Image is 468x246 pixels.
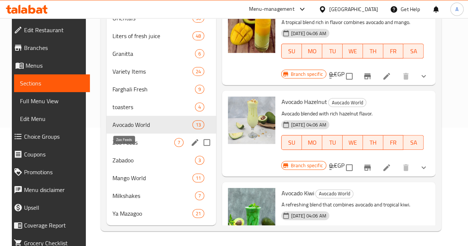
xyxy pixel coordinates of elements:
[107,27,216,45] div: Liters of fresh juice48
[24,221,84,230] span: Coverage Report
[316,189,353,198] span: Avocado World
[8,39,90,57] a: Branches
[382,72,391,81] a: Edit menu item
[419,163,428,172] svg: Show Choices
[455,5,458,13] span: A
[386,46,401,57] span: FR
[249,5,294,14] div: Menu-management
[288,121,329,128] span: [DATE] 04:06 AM
[112,156,195,165] span: Zabadoo
[406,137,421,148] span: SA
[107,45,216,63] div: Granitta6
[112,209,192,218] span: Ya Mazagoo
[302,44,322,58] button: MO
[346,137,360,148] span: WE
[24,203,84,212] span: Upsell
[112,120,192,129] span: Avocado World
[193,175,204,182] span: 11
[284,46,299,57] span: SU
[195,85,204,94] div: items
[195,102,204,111] div: items
[328,98,366,107] div: Avocado World
[193,210,204,217] span: 21
[346,46,360,57] span: WE
[24,150,84,159] span: Coupons
[397,159,415,176] button: delete
[14,92,90,110] a: Full Menu View
[287,71,326,78] span: Branch specific
[281,188,314,199] span: Avocado Kiwi
[281,200,424,209] p: A refreshing blend that combines avocado and tropical kiwi.
[366,46,380,57] span: TH
[329,5,378,13] div: [GEOGRAPHIC_DATA]
[383,44,404,58] button: FR
[228,188,275,235] img: Avocado Kiwi
[343,135,363,150] button: WE
[406,46,421,57] span: SA
[112,85,195,94] div: Farghali Fresh
[8,128,90,145] a: Choice Groups
[107,151,216,169] div: Zabadoo3
[193,33,204,40] span: 48
[195,192,204,199] span: 7
[8,57,90,74] a: Menus
[20,114,84,123] span: Edit Menu
[112,67,192,76] span: Variety Items
[363,135,383,150] button: TH
[341,160,357,175] span: Select to update
[107,169,216,187] div: Mango World11
[281,96,327,107] span: Avocado Hazelnut
[112,102,195,111] span: toasters
[107,116,216,134] div: Avocado World13
[324,159,341,176] button: sort-choices
[403,44,424,58] button: SA
[107,63,216,80] div: Variety Items24
[287,162,326,169] span: Branch specific
[193,121,204,128] span: 13
[107,80,216,98] div: Farghali Fresh9
[281,44,302,58] button: SU
[341,68,357,84] span: Select to update
[14,74,90,92] a: Sections
[112,138,174,147] span: Zoo Feeds
[195,86,204,93] span: 9
[419,72,428,81] svg: Show Choices
[195,156,204,165] div: items
[26,61,84,70] span: Menus
[343,44,363,58] button: WE
[281,109,424,118] p: Avocado blended with rich hazelnut flavor.
[305,46,319,57] span: MO
[329,98,366,107] span: Avocado World
[8,145,90,163] a: Coupons
[112,31,192,40] span: Liters of fresh juice
[24,185,84,194] span: Menu disclaimer
[228,97,275,144] img: Avocado Hazelnut
[24,168,84,176] span: Promotions
[315,189,353,198] div: Avocado World
[107,98,216,116] div: toasters4
[288,212,329,219] span: [DATE] 04:06 AM
[8,21,90,39] a: Edit Restaurant
[8,163,90,181] a: Promotions
[382,163,391,172] a: Edit menu item
[195,104,204,111] span: 4
[363,44,383,58] button: TH
[383,135,404,150] button: FR
[415,159,432,176] button: show more
[358,67,376,85] button: Branch-specific-item
[305,137,319,148] span: MO
[302,135,322,150] button: MO
[195,157,204,164] span: 3
[8,216,90,234] a: Coverage Report
[192,209,204,218] div: items
[8,181,90,199] a: Menu disclaimer
[386,137,401,148] span: FR
[112,191,195,200] span: Milkshakes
